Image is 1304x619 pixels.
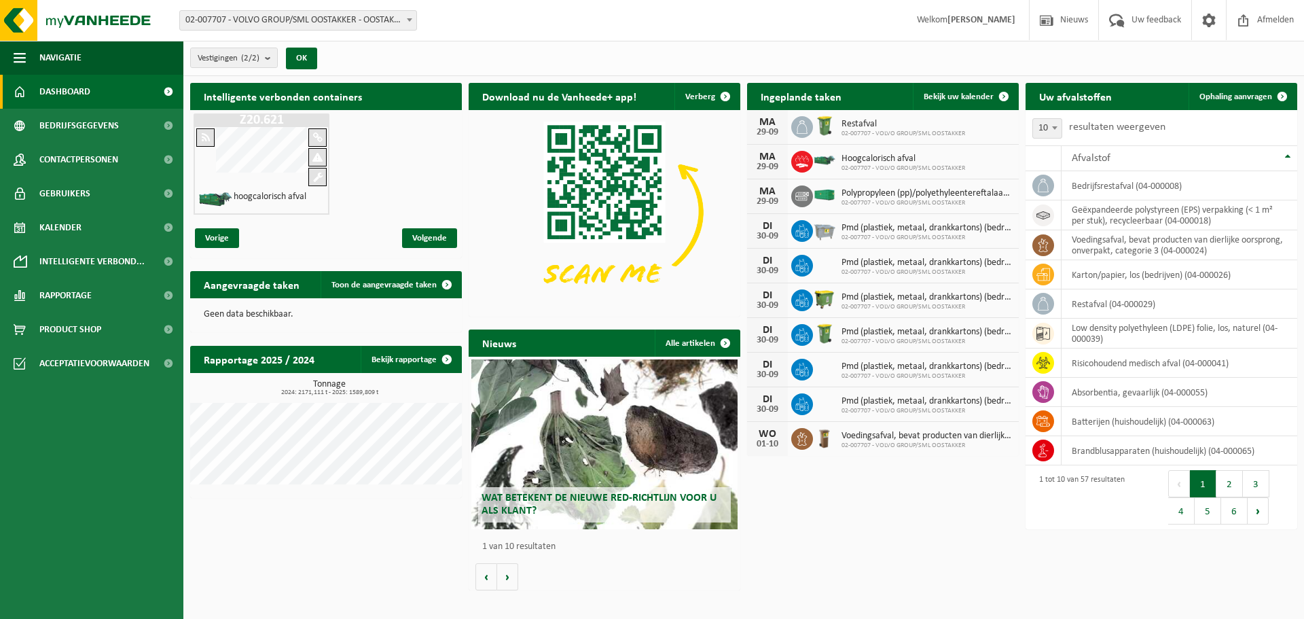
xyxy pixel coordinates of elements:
h1: Z20.621 [197,113,326,127]
span: Vorige [195,228,239,248]
td: geëxpandeerde polystyreen (EPS) verpakking (< 1 m² per stuk), recycleerbaar (04-000018) [1062,200,1297,230]
span: Acceptatievoorwaarden [39,347,149,381]
button: 5 [1195,497,1221,525]
p: 1 van 10 resultaten [482,542,733,552]
a: Ophaling aanvragen [1189,83,1296,110]
div: 29-09 [754,162,781,172]
td: risicohoudend medisch afval (04-000041) [1062,349,1297,378]
a: Bekijk rapportage [361,346,460,373]
span: Navigatie [39,41,81,75]
button: Vorige [475,563,497,590]
span: Dashboard [39,75,90,109]
span: Ophaling aanvragen [1199,92,1272,101]
span: 2024: 2171,111 t - 2025: 1589,809 t [197,389,462,396]
span: Gebruikers [39,177,90,211]
button: 3 [1243,470,1269,497]
td: brandblusapparaten (huishoudelijk) (04-000065) [1062,436,1297,465]
span: Restafval [841,119,965,130]
span: 02-007707 - VOLVO GROUP/SML OOSTAKKER [841,338,1012,346]
span: Voedingsafval, bevat producten van dierlijke oorsprong, onverpakt, categorie 3 [841,431,1012,442]
div: 01-10 [754,440,781,449]
img: WB-1100-HPE-GN-50 [813,287,836,311]
span: Intelligente verbond... [39,245,145,279]
button: Verberg [674,83,739,110]
label: resultaten weergeven [1069,122,1165,132]
span: Wat betekent de nieuwe RED-richtlijn voor u als klant? [482,493,717,516]
span: Vestigingen [198,48,259,69]
div: 30-09 [754,370,781,380]
button: Previous [1168,470,1190,497]
div: DI [754,290,781,301]
span: 02-007707 - VOLVO GROUP/SML OOSTAKKER - OOSTAKKER [180,11,416,30]
span: Afvalstof [1072,153,1110,164]
div: 30-09 [754,232,781,241]
img: WB-2500-GAL-GY-01 [813,218,836,241]
td: restafval (04-000029) [1062,289,1297,319]
td: bedrijfsrestafval (04-000008) [1062,171,1297,200]
button: 4 [1168,497,1195,525]
h2: Aangevraagde taken [190,271,313,298]
span: Verberg [685,92,715,101]
span: 02-007707 - VOLVO GROUP/SML OOSTAKKER - OOSTAKKER [179,10,417,31]
h4: hoogcalorisch afval [234,192,306,202]
span: 02-007707 - VOLVO GROUP/SML OOSTAKKER [841,234,1012,242]
div: 30-09 [754,405,781,414]
span: Polypropyleen (pp)/polyethyleentereftalaat (pet) spanbanden [841,188,1012,199]
div: 30-09 [754,336,781,345]
span: 10 [1033,119,1062,138]
span: 02-007707 - VOLVO GROUP/SML OOSTAKKER [841,130,965,138]
img: Download de VHEPlus App [469,110,740,314]
img: HK-XZ-20-GN-01 [813,154,836,166]
p: Geen data beschikbaar. [204,310,448,319]
button: OK [286,48,317,69]
span: Volgende [402,228,457,248]
a: Toon de aangevraagde taken [321,271,460,298]
img: WB-0240-HPE-GN-50 [813,114,836,137]
div: WO [754,429,781,440]
span: Kalender [39,211,81,245]
span: 02-007707 - VOLVO GROUP/SML OOSTAKKER [841,372,1012,381]
button: Volgende [497,563,518,590]
span: Pmd (plastiek, metaal, drankkartons) (bedrijven) [841,327,1012,338]
img: WB-0240-HPE-GN-50 [813,322,836,345]
div: DI [754,221,781,232]
span: 02-007707 - VOLVO GROUP/SML OOSTAKKER [841,442,1012,450]
span: 02-007707 - VOLVO GROUP/SML OOSTAKKER [841,407,1012,415]
div: 29-09 [754,197,781,207]
button: 1 [1190,470,1216,497]
div: DI [754,359,781,370]
div: DI [754,255,781,266]
div: 30-09 [754,301,781,311]
div: MA [754,152,781,162]
span: 02-007707 - VOLVO GROUP/SML OOSTAKKER [841,303,1012,311]
strong: [PERSON_NAME] [947,15,1015,25]
h2: Intelligente verbonden containers [190,83,462,109]
img: HK-XZ-20-GN-01 [198,191,232,208]
div: MA [754,186,781,197]
span: Product Shop [39,313,101,347]
iframe: chat widget [7,589,227,619]
td: karton/papier, los (bedrijven) (04-000026) [1062,260,1297,289]
div: 30-09 [754,266,781,276]
td: voedingsafval, bevat producten van dierlijke oorsprong, onverpakt, categorie 3 (04-000024) [1062,230,1297,260]
div: 1 tot 10 van 57 resultaten [1032,469,1125,526]
span: Pmd (plastiek, metaal, drankkartons) (bedrijven) [841,223,1012,234]
span: Pmd (plastiek, metaal, drankkartons) (bedrijven) [841,292,1012,303]
div: 29-09 [754,128,781,137]
a: Wat betekent de nieuwe RED-richtlijn voor u als klant? [471,359,738,529]
button: 6 [1221,497,1248,525]
button: 2 [1216,470,1243,497]
span: 02-007707 - VOLVO GROUP/SML OOSTAKKER [841,268,1012,277]
span: 02-007707 - VOLVO GROUP/SML OOSTAKKER [841,199,1012,207]
span: 10 [1032,118,1062,139]
div: DI [754,325,781,336]
td: batterijen (huishoudelijk) (04-000063) [1062,407,1297,436]
span: Rapportage [39,279,92,313]
span: Contactpersonen [39,143,118,177]
h2: Ingeplande taken [747,83,855,109]
h2: Rapportage 2025 / 2024 [190,346,328,372]
button: Vestigingen(2/2) [190,48,278,68]
div: MA [754,117,781,128]
span: Pmd (plastiek, metaal, drankkartons) (bedrijven) [841,396,1012,407]
span: Pmd (plastiek, metaal, drankkartons) (bedrijven) [841,258,1012,268]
